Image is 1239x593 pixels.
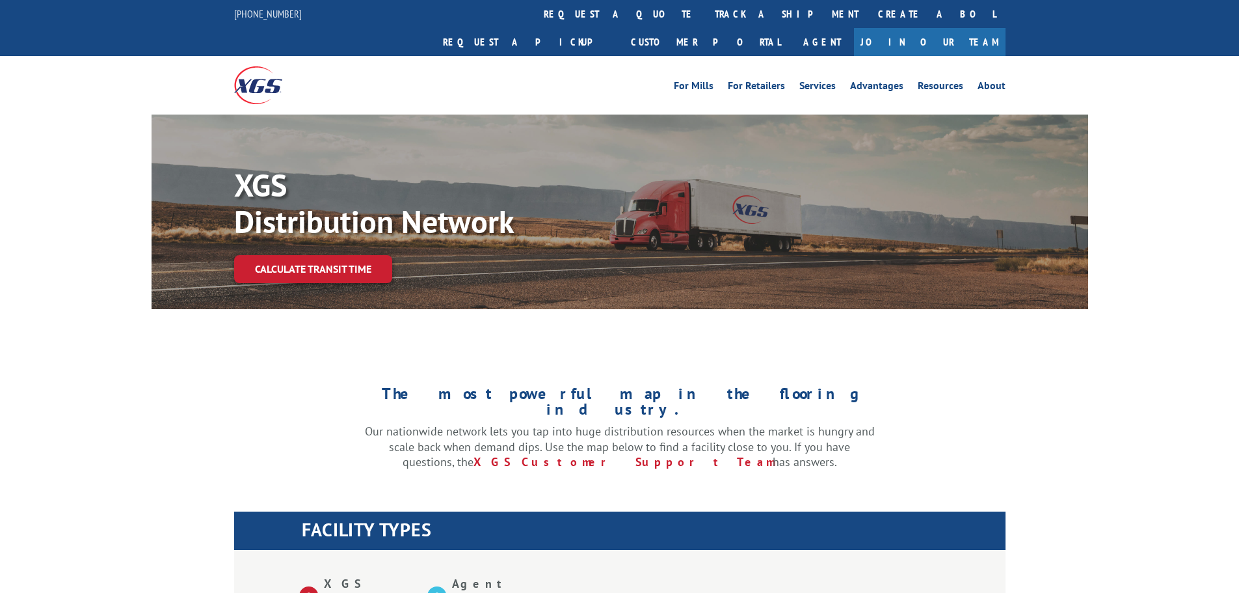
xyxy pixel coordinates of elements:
[918,81,963,95] a: Resources
[234,7,302,20] a: [PHONE_NUMBER]
[674,81,713,95] a: For Mills
[790,28,854,56] a: Agent
[365,386,875,424] h1: The most powerful map in the flooring industry.
[799,81,836,95] a: Services
[302,521,1006,545] h1: FACILITY TYPES
[365,424,875,470] p: Our nationwide network lets you tap into huge distribution resources when the market is hungry an...
[978,81,1006,95] a: About
[473,454,773,469] a: XGS Customer Support Team
[433,28,621,56] a: Request a pickup
[234,255,392,283] a: Calculate transit time
[850,81,903,95] a: Advantages
[621,28,790,56] a: Customer Portal
[854,28,1006,56] a: Join Our Team
[234,167,624,240] p: XGS Distribution Network
[728,81,785,95] a: For Retailers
